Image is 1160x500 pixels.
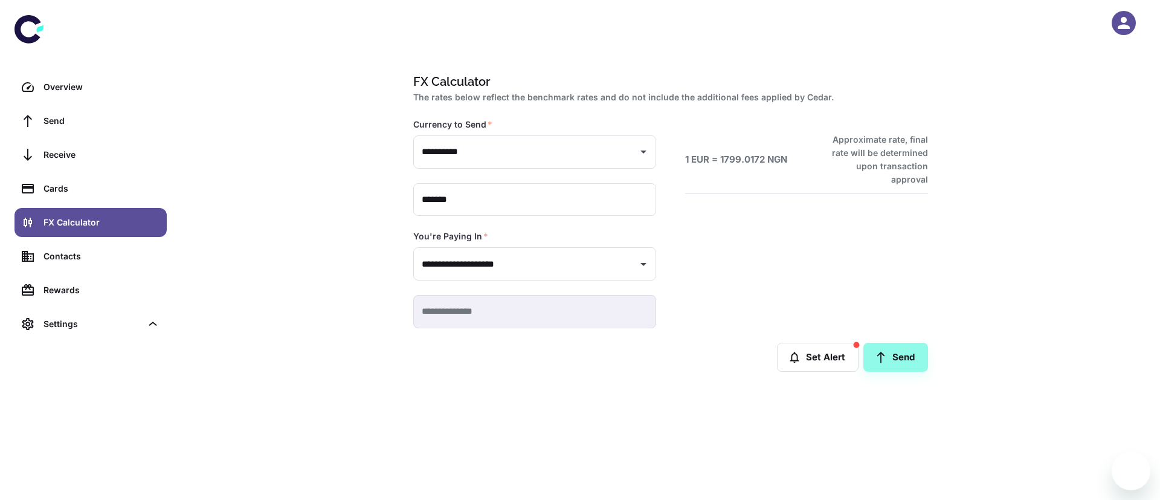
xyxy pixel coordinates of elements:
[635,256,652,273] button: Open
[819,133,928,186] h6: Approximate rate, final rate will be determined upon transaction approval
[635,143,652,160] button: Open
[413,73,923,91] h1: FX Calculator
[14,242,167,271] a: Contacts
[43,250,159,263] div: Contacts
[43,216,159,229] div: FX Calculator
[14,106,167,135] a: Send
[43,114,159,128] div: Send
[14,73,167,102] a: Overview
[685,153,787,167] h6: 1 EUR = 1799.0172 NGN
[413,119,492,131] label: Currency to Send
[43,182,159,195] div: Cards
[413,230,488,242] label: You're Paying In
[43,317,141,331] div: Settings
[777,343,859,372] button: Set Alert
[14,140,167,169] a: Receive
[14,174,167,203] a: Cards
[14,310,167,339] div: Settings
[1112,452,1150,490] iframe: Button to launch messaging window
[863,343,928,372] a: Send
[14,208,167,237] a: FX Calculator
[43,148,159,161] div: Receive
[43,284,159,297] div: Rewards
[14,276,167,305] a: Rewards
[43,80,159,94] div: Overview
